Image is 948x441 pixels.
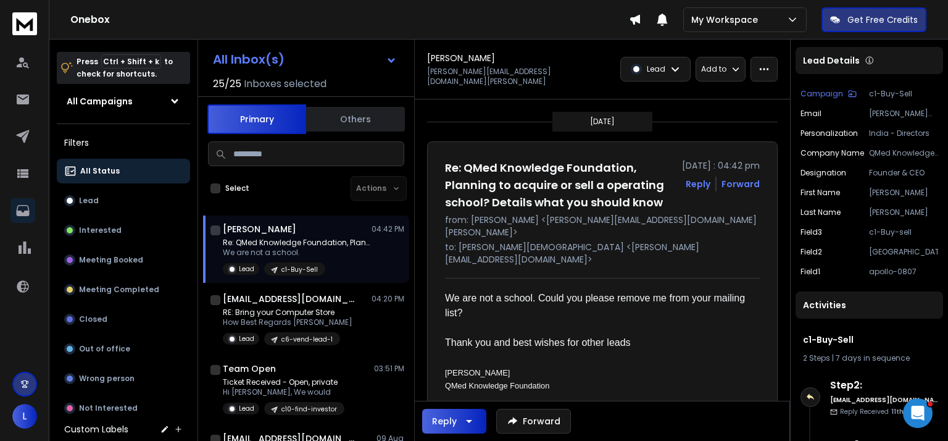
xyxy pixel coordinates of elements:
[869,109,938,119] p: [PERSON_NAME][EMAIL_ADDRESS][DOMAIN_NAME][PERSON_NAME]
[891,407,920,416] span: 11th, Aug
[374,364,404,374] p: 03:51 PM
[691,14,763,26] p: My Workspace
[223,317,352,327] p: How Best Regards [PERSON_NAME]
[445,381,549,390] font: QMed Knowledge Foundation
[445,159,675,211] h1: Re: QMed Knowledge Foundation, Planning to acquire or sell a operating school? Details what you s...
[836,353,910,363] span: 7 days in sequence
[223,363,276,375] h1: Team Open
[223,293,359,305] h1: [EMAIL_ADDRESS][DOMAIN_NAME]
[57,218,190,243] button: Interested
[79,344,130,354] p: Out of office
[803,353,830,363] span: 2 Steps
[57,188,190,213] button: Lead
[57,307,190,332] button: Closed
[372,224,404,234] p: 04:42 PM
[445,291,750,321] div: We are not a school. Could you please remove me from your mailing list?
[682,159,760,172] p: [DATE] : 04:42 pm
[830,378,938,393] h6: Step 2 :
[57,337,190,361] button: Out of office
[800,168,846,178] p: Designation
[686,178,710,190] button: Reply
[281,405,337,414] p: c10-find-investor
[57,159,190,183] button: All Status
[800,89,857,99] button: Campaign
[57,277,190,302] button: Meeting Completed
[12,404,37,429] button: L
[869,227,938,237] p: c1-Buy-sell
[427,52,495,64] h1: [PERSON_NAME]
[281,265,318,274] p: c1-Buy-Sell
[57,89,190,114] button: All Campaigns
[445,335,750,350] div: Thank you and best wishes for other leads
[244,77,326,91] h3: Inboxes selected
[57,134,190,151] h3: Filters
[80,166,120,176] p: All Status
[800,267,820,277] p: Field1
[800,247,822,257] p: Field2
[101,54,161,69] span: Ctrl + Shift + k
[372,294,404,304] p: 04:20 PM
[840,407,920,416] p: Reply Received
[803,54,860,67] p: Lead Details
[869,89,938,99] p: c1-Buy-Sell
[239,404,254,413] p: Lead
[800,227,822,237] p: Field3
[821,7,926,32] button: Get Free Credits
[800,128,858,138] p: Personalization
[427,67,599,86] p: [PERSON_NAME][EMAIL_ADDRESS][DOMAIN_NAME][PERSON_NAME]
[445,241,760,266] p: to: [PERSON_NAME][DEMOGRAPHIC_DATA] <[PERSON_NAME][EMAIL_ADDRESS][DOMAIN_NAME]>
[79,403,138,413] p: Not Interested
[903,398,933,428] iframe: Intercom live chat
[847,14,918,26] p: Get Free Credits
[422,409,486,434] button: Reply
[281,335,333,344] p: c6-vend-lead-1
[800,208,841,217] p: Last Name
[57,248,190,272] button: Meeting Booked
[213,77,241,91] span: 25 / 25
[869,168,938,178] p: Founder & CEO
[225,183,249,193] label: Select
[223,308,352,317] p: RE: Bring your Computer Store
[57,366,190,391] button: Wrong person
[223,248,371,258] p: We are not a school.
[803,353,936,363] div: |
[203,47,407,72] button: All Inbox(s)
[223,238,371,248] p: Re: QMed Knowledge Foundation, Planning
[432,415,457,427] div: Reply
[213,53,285,65] h1: All Inbox(s)
[590,117,615,127] p: [DATE]
[830,395,938,405] h6: [EMAIL_ADDRESS][DOMAIN_NAME]
[64,423,128,435] h3: Custom Labels
[647,64,665,74] p: Lead
[12,12,37,35] img: logo
[239,334,254,343] p: Lead
[67,95,133,107] h1: All Campaigns
[77,56,173,80] p: Press to check for shortcuts.
[796,292,943,319] div: Activities
[79,255,143,265] p: Meeting Booked
[800,148,864,158] p: Company Name
[79,374,135,384] p: Wrong person
[869,208,938,217] p: [PERSON_NAME]
[803,334,936,346] h1: c1-Buy-Sell
[869,128,938,138] p: India - Directors
[800,109,821,119] p: Email
[496,409,571,434] button: Forward
[800,89,843,99] p: Campaign
[306,106,405,133] button: Others
[223,223,296,235] h1: [PERSON_NAME]
[701,64,726,74] p: Add to
[869,188,938,198] p: [PERSON_NAME]
[239,264,254,274] p: Lead
[445,214,760,238] p: from: [PERSON_NAME] <[PERSON_NAME][EMAIL_ADDRESS][DOMAIN_NAME][PERSON_NAME]>
[79,285,159,295] p: Meeting Completed
[869,267,938,277] p: apollo-0807
[869,247,938,257] p: [GEOGRAPHIC_DATA]
[721,178,760,190] div: Forward
[207,104,306,134] button: Primary
[70,12,629,27] h1: Onebox
[79,225,122,235] p: Interested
